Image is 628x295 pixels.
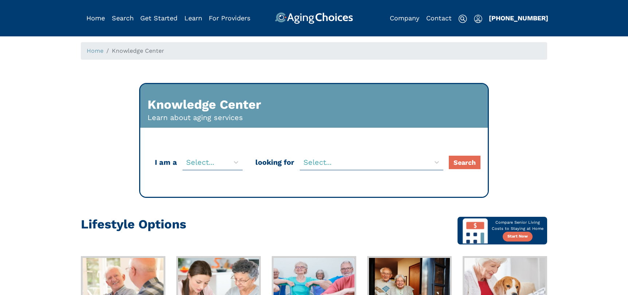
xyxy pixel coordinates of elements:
a: Search [112,14,134,22]
a: Lifestyle Options [81,223,186,230]
a: [PHONE_NUMBER] [489,14,548,22]
img: AgingChoices [275,12,353,24]
h1: Knowledge Center [148,97,261,112]
img: What Does Assisted Living Cost? [462,217,488,244]
nav: breadcrumb [81,42,547,60]
div: Popover trigger [112,12,134,24]
p: looking for [254,157,300,168]
img: search-icon.svg [458,15,467,23]
a: Contact [426,14,452,22]
div: Popover trigger [474,12,482,24]
a: Company [390,14,419,22]
h1: Lifestyle Options [81,217,186,231]
p: I am a [153,157,182,168]
a: Get Started [140,14,177,22]
button: Start Now [503,232,533,242]
a: Compare Senior Living Costs to Staying at HomeStart Now [458,217,547,244]
span: Knowledge Center [112,47,164,54]
a: For Providers [209,14,250,22]
button: Search [449,156,480,169]
a: Home [86,14,105,22]
a: Learn [184,14,202,22]
p: Learn about aging services [148,112,243,123]
p: Compare Senior Living Costs to Staying at Home [488,220,547,232]
img: user-icon.svg [474,15,482,23]
a: Home [87,47,103,54]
